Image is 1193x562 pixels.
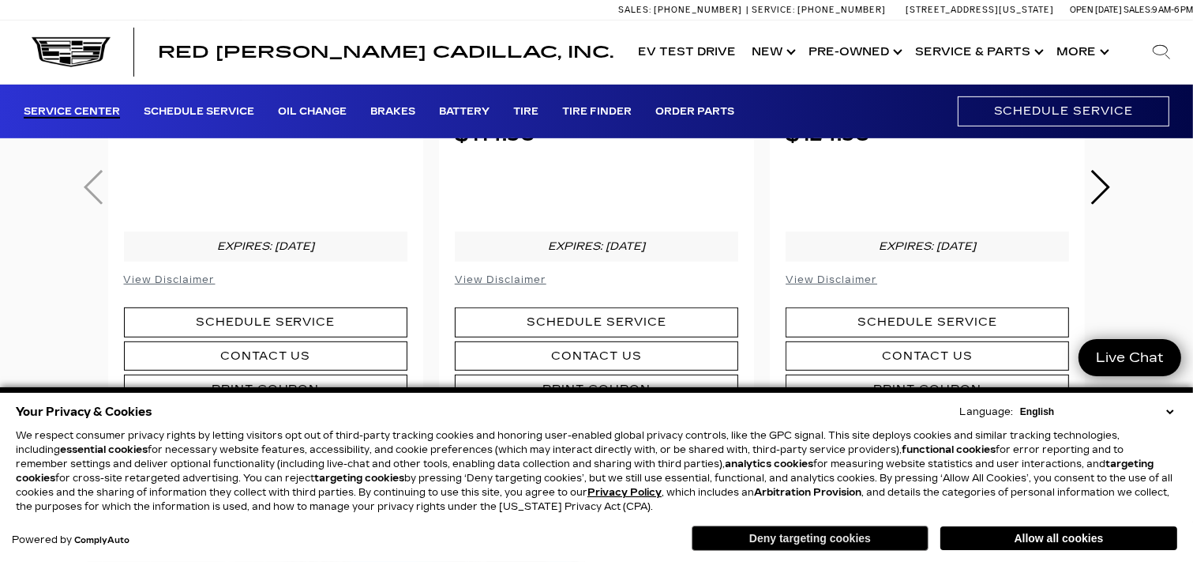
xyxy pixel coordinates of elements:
small: View Disclaimer [124,274,216,285]
a: Schedule Service [455,307,738,337]
a: View Disclaimer [124,273,216,285]
a: Pre-Owned [801,21,907,84]
strong: functional cookies [902,444,996,455]
a: Order Parts [655,106,734,119]
a: Contact Us [124,341,407,371]
button: Allow all cookies [940,526,1177,550]
a: View Disclaimer [455,273,546,285]
a: Schedule Service [786,307,1069,337]
em: expires: [DATE] [548,240,645,253]
a: Red [PERSON_NAME] Cadillac, Inc. [158,44,613,60]
span: [PHONE_NUMBER] [654,5,742,15]
span: 9 AM-6 PM [1152,5,1193,15]
small: View Disclaimer [786,274,877,285]
img: Cadillac Dark Logo with Cadillac White Text [32,37,111,67]
strong: Arbitration Provision [754,487,861,498]
strong: analytics cookies [725,458,813,470]
a: Brakes [370,106,415,119]
span: Sales: [618,5,651,15]
a: Tire Finder [562,106,632,119]
select: Language Select [1016,405,1177,419]
a: Schedule Service [144,106,254,119]
div: Powered by [12,535,129,545]
a: Schedule Service [958,96,1169,126]
div: Language: [959,407,1013,417]
a: Privacy Policy [587,487,662,498]
em: expires: [DATE] [217,240,314,253]
a: Service Center [24,106,120,119]
a: Print Coupon [455,375,738,404]
a: Schedule Service [124,307,407,337]
a: Sales: [PHONE_NUMBER] [618,6,746,14]
a: Next slide [1089,170,1110,205]
a: Live Chat [1079,339,1181,376]
span: Live Chat [1088,349,1172,367]
a: Battery [439,106,490,119]
a: [STREET_ADDRESS][US_STATE] [906,5,1054,15]
span: Sales: [1124,5,1152,15]
a: New [744,21,801,84]
a: EV Test Drive [630,21,744,84]
a: Tire [513,106,538,119]
em: expires: [DATE] [879,240,976,253]
a: ComplyAuto [74,536,129,545]
span: [PHONE_NUMBER] [797,5,886,15]
a: Service: [PHONE_NUMBER] [746,6,890,14]
span: Your Privacy & Cookies [16,401,152,423]
span: Open [DATE] [1070,5,1122,15]
button: Deny targeting cookies [692,526,929,551]
a: Print Coupon [786,375,1069,404]
a: Contact Us [786,341,1069,371]
a: Contact Us [455,341,738,371]
p: We respect consumer privacy rights by letting visitors opt out of third-party tracking cookies an... [16,428,1177,514]
a: Oil Change [278,106,347,119]
small: View Disclaimer [455,274,546,285]
span: Red [PERSON_NAME] Cadillac, Inc. [158,43,613,62]
strong: essential cookies [60,444,148,455]
strong: targeting cookies [314,473,404,484]
a: Service & Parts [907,21,1049,84]
button: More [1049,21,1114,84]
span: Service: [752,5,795,15]
a: Print Coupon [124,375,407,404]
a: View Disclaimer [786,273,877,285]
